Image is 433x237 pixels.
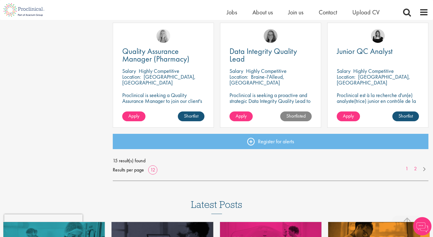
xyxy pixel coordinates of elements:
[191,199,242,214] h3: Latest Posts
[353,67,394,74] p: Highly Competitive
[229,46,297,64] span: Data Integrity Quality Lead
[122,73,196,86] p: [GEOGRAPHIC_DATA], [GEOGRAPHIC_DATA]
[229,47,312,63] a: Data Integrity Quality Lead
[113,134,428,149] a: Register for alerts
[337,111,360,121] a: Apply
[139,67,179,74] p: Highly Competitive
[227,8,237,16] a: Jobs
[246,67,287,74] p: Highly Competitive
[113,165,144,175] span: Results per page
[122,46,189,64] span: Quality Assurance Manager (Pharmacy)
[392,111,419,121] a: Shortlist
[343,113,354,119] span: Apply
[288,8,303,16] a: Join us
[337,73,410,86] p: [GEOGRAPHIC_DATA], [GEOGRAPHIC_DATA]
[122,92,204,110] p: Proclinical is seeking a Quality Assurance Manager to join our client's team for a contract role.
[128,113,139,119] span: Apply
[337,92,419,121] p: Proclinical est à la recherche d'un(e) analyste(trice) junior en contrôle de la qualité pour sout...
[352,8,380,16] a: Upload CV
[229,111,253,121] a: Apply
[252,8,273,16] a: About us
[122,67,136,74] span: Salary
[337,73,355,80] span: Location:
[178,111,204,121] a: Shortlist
[156,29,170,43] img: Shannon Briggs
[413,217,431,235] img: Chatbot
[337,46,393,56] span: Junior QC Analyst
[148,167,157,173] a: 12
[402,165,411,172] a: 1
[337,47,419,55] a: Junior QC Analyst
[337,67,350,74] span: Salary
[264,29,277,43] img: Ingrid Aymes
[371,29,385,43] img: Molly Colclough
[411,165,420,172] a: 2
[236,113,247,119] span: Apply
[113,156,428,165] span: 15 result(s) found
[229,92,312,110] p: Proclinical is seeking a proactive and strategic Data Integrity Quality Lead to join a dynamic team.
[280,111,312,121] a: Shortlisted
[229,73,284,86] p: Braine-l'Alleud, [GEOGRAPHIC_DATA]
[319,8,337,16] a: Contact
[229,73,248,80] span: Location:
[122,111,145,121] a: Apply
[122,47,204,63] a: Quality Assurance Manager (Pharmacy)
[4,214,83,233] iframe: reCAPTCHA
[229,67,243,74] span: Salary
[122,73,141,80] span: Location:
